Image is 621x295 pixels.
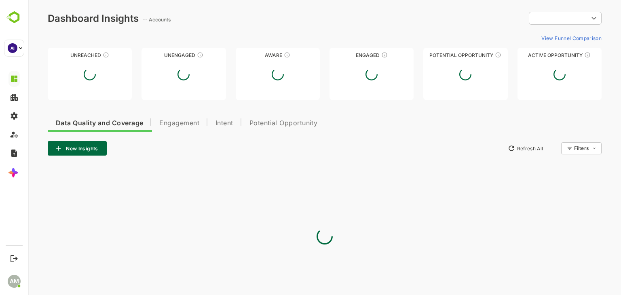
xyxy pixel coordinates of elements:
[467,52,473,58] div: These accounts are MQAs and can be passed on to Inside Sales
[27,120,115,126] span: Data Quality and Coverage
[476,142,518,155] button: Refresh All
[4,10,25,25] img: BambooboxLogoMark.f1c84d78b4c51b1a7b5f700c9845e183.svg
[256,52,262,58] div: These accounts have just entered the buying cycle and need further nurturing
[556,52,562,58] div: These accounts have open opportunities which might be at any of the Sales Stages
[501,11,573,25] div: ​
[301,52,385,58] div: Engaged
[221,120,289,126] span: Potential Opportunity
[8,253,19,264] button: Logout
[353,52,359,58] div: These accounts are warm, further nurturing would qualify them to MQAs
[19,141,78,156] button: New Insights
[510,32,573,44] button: View Funnel Comparison
[74,52,81,58] div: These accounts have not been engaged with for a defined time period
[207,52,291,58] div: Aware
[395,52,479,58] div: Potential Opportunity
[187,120,205,126] span: Intent
[489,52,573,58] div: Active Opportunity
[8,275,21,288] div: AM
[8,43,17,53] div: AI
[545,141,573,156] div: Filters
[19,52,103,58] div: Unreached
[546,145,560,151] div: Filters
[19,13,110,24] div: Dashboard Insights
[169,52,175,58] div: These accounts have not shown enough engagement and need nurturing
[113,52,197,58] div: Unengaged
[131,120,171,126] span: Engagement
[114,17,145,23] ag: -- Accounts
